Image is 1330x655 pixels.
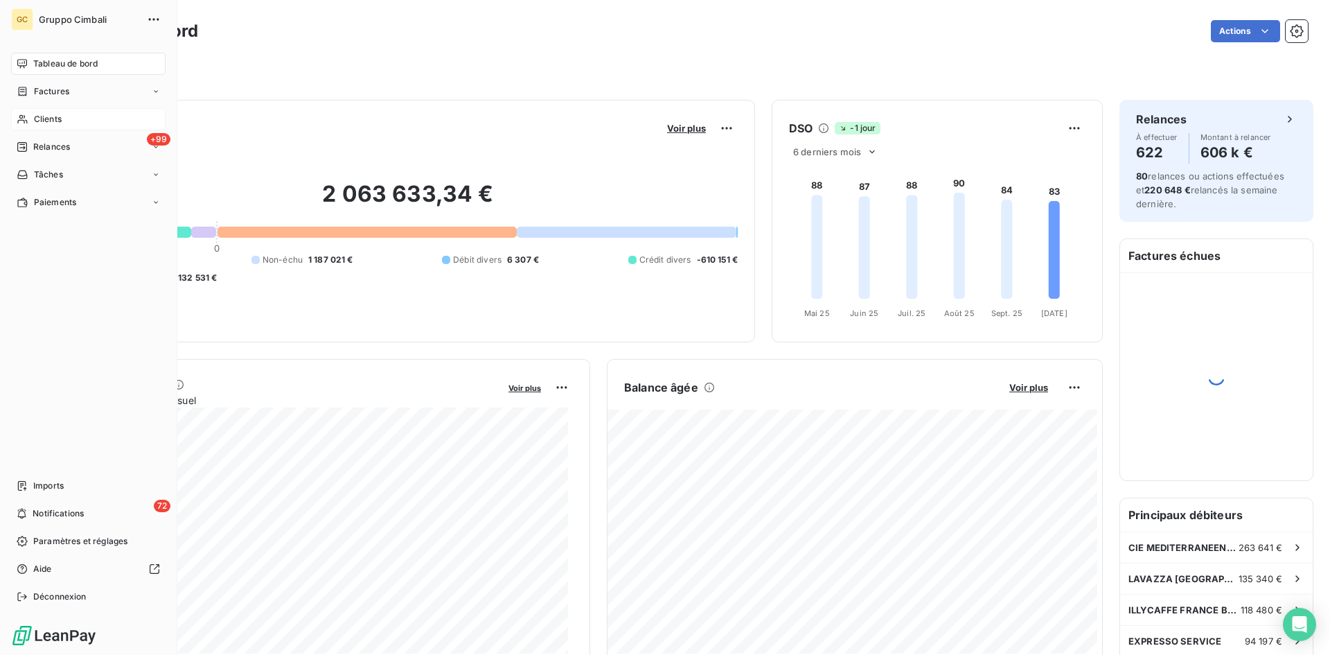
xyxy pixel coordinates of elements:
[1128,573,1239,584] span: LAVAZZA [GEOGRAPHIC_DATA]
[1136,171,1148,182] span: 80
[1128,636,1221,647] span: EXPRESSO SERVICE
[1239,542,1282,553] span: 263 641 €
[78,180,738,222] h2: 2 063 633,34 €
[1241,604,1282,615] span: 118 480 €
[174,272,218,284] span: -132 531 €
[1239,573,1282,584] span: 135 340 €
[1005,381,1052,394] button: Voir plus
[11,558,166,580] a: Aide
[33,480,64,492] span: Imports
[33,563,52,575] span: Aide
[34,113,62,125] span: Clients
[1120,239,1313,272] h6: Factures échues
[1009,382,1048,393] span: Voir plus
[33,58,98,70] span: Tableau de bord
[33,141,70,153] span: Relances
[1211,20,1280,42] button: Actions
[697,254,738,266] span: -610 151 €
[154,500,170,512] span: 72
[11,8,33,30] div: GC
[34,85,69,98] span: Factures
[33,507,84,520] span: Notifications
[147,133,170,146] span: +99
[1128,542,1239,553] span: CIE MEDITERRANEENNE DES CAFES
[214,243,220,254] span: 0
[944,308,975,318] tspan: Août 25
[1144,184,1190,195] span: 220 648 €
[850,308,878,318] tspan: Juin 25
[34,196,76,209] span: Paiements
[1245,636,1282,647] span: 94 197 €
[308,254,353,266] span: 1 187 021 €
[624,379,698,396] h6: Balance âgée
[991,308,1022,318] tspan: Sept. 25
[667,123,706,134] span: Voir plus
[639,254,691,266] span: Crédit divers
[1136,111,1187,128] h6: Relances
[39,14,139,25] span: Gruppo Cimbali
[1136,133,1178,141] span: À effectuer
[789,120,813,137] h6: DSO
[1283,608,1316,641] div: Open Intercom Messenger
[898,308,925,318] tspan: Juil. 25
[1136,141,1178,164] h4: 622
[504,381,545,394] button: Voir plus
[663,122,710,134] button: Voir plus
[263,254,303,266] span: Non-échu
[793,146,861,157] span: 6 derniers mois
[78,393,499,408] span: Chiffre d'affaires mensuel
[11,625,97,647] img: Logo LeanPay
[1128,604,1241,615] span: ILLYCAFFE FRANCE BELUX
[507,254,539,266] span: 6 307 €
[453,254,502,266] span: Débit divers
[33,535,127,548] span: Paramètres et réglages
[34,168,63,181] span: Tâches
[1200,141,1271,164] h4: 606 k €
[508,383,541,393] span: Voir plus
[1041,308,1067,318] tspan: [DATE]
[1120,498,1313,532] h6: Principaux débiteurs
[33,591,87,603] span: Déconnexion
[835,122,880,134] span: -1 jour
[1136,171,1284,209] span: relances ou actions effectuées et relancés la semaine dernière.
[804,308,830,318] tspan: Mai 25
[1200,133,1271,141] span: Montant à relancer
